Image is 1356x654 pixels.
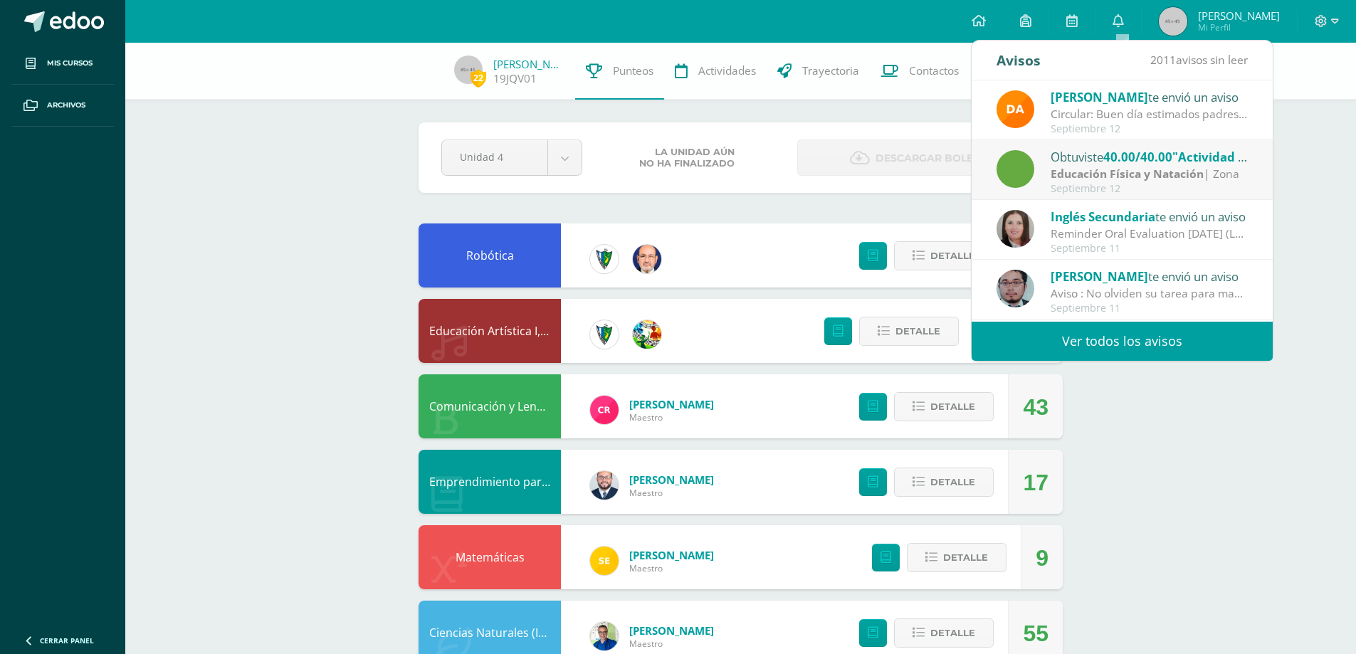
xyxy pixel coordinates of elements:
img: 5fac68162d5e1b6fbd390a6ac50e103d.png [997,270,1034,307]
span: Mis cursos [47,58,93,69]
button: Detalle [894,468,994,497]
span: Archivos [47,100,85,111]
span: Descargar boleta [876,141,987,176]
span: Detalle [895,318,940,344]
img: 45x45 [1159,7,1187,36]
span: Detalle [930,243,975,269]
span: Detalle [930,394,975,420]
img: 159e24a6ecedfdf8f489544946a573f0.png [633,320,661,349]
div: Comunicación y Lenguaje, Idioma Español [419,374,561,438]
span: 40.00/40.00 [1103,149,1172,165]
span: "Actividad #5" [1172,149,1258,165]
div: | Zona [1051,166,1249,182]
span: Unidad 4 [460,140,530,174]
span: Maestro [629,562,714,574]
span: Maestro [629,411,714,423]
div: Septiembre 11 [1051,302,1249,315]
button: Detalle [894,241,994,270]
img: 6b7a2a75a6c7e6282b1a1fdce061224c.png [633,245,661,273]
div: 17 [1023,450,1048,515]
span: 22 [471,69,486,87]
img: 03c2987289e60ca238394da5f82a525a.png [590,547,619,575]
span: Cerrar panel [40,635,94,645]
span: Inglés Secundaria [1051,209,1155,225]
div: Emprendimiento para la Productividad [419,450,561,514]
span: Contactos [909,63,959,78]
div: Avisos [997,41,1041,80]
span: [PERSON_NAME] [1198,9,1280,23]
div: te envió un aviso [1051,88,1249,106]
button: Detalle [907,543,1007,572]
img: f9d34ca01e392badc01b6cd8c48cabbd.png [997,90,1034,128]
a: Actividades [664,43,767,100]
span: La unidad aún no ha finalizado [639,147,735,169]
div: Robótica [419,223,561,288]
div: Septiembre 12 [1051,183,1249,195]
div: Septiembre 12 [1051,123,1249,135]
span: Mi Perfil [1198,21,1280,33]
div: Educación Artística I, Música y Danza [419,299,561,363]
img: 9f174a157161b4ddbe12118a61fed988.png [590,320,619,349]
span: [PERSON_NAME] [629,623,714,638]
span: Detalle [943,544,988,571]
div: Aviso : No olviden su tarea para mañana Traer otro formato para trabajar [1051,285,1249,302]
span: Maestro [629,487,714,499]
img: 692ded2a22070436d299c26f70cfa591.png [590,622,619,650]
span: Actividades [698,63,756,78]
span: Detalle [930,469,975,495]
div: 43 [1023,375,1048,439]
img: eaa624bfc361f5d4e8a554d75d1a3cf6.png [590,471,619,500]
a: Archivos [11,85,114,127]
span: avisos sin leer [1150,52,1248,68]
span: [PERSON_NAME] [1051,268,1148,285]
button: Detalle [894,392,994,421]
img: 45x45 [454,56,483,84]
span: [PERSON_NAME] [629,548,714,562]
a: Ver todos los avisos [972,322,1273,361]
button: Detalle [894,618,994,648]
div: Obtuviste en [1051,147,1249,166]
img: 8af0450cf43d44e38c4a1497329761f3.png [997,210,1034,248]
span: Maestro [629,638,714,650]
span: [PERSON_NAME] [1051,89,1148,105]
img: 9f174a157161b4ddbe12118a61fed988.png [590,245,619,273]
div: Matemáticas [419,525,561,589]
span: [PERSON_NAME] [629,397,714,411]
div: 9 [1036,526,1048,590]
span: Detalle [930,620,975,646]
img: ab28fb4d7ed199cf7a34bbef56a79c5b.png [590,396,619,424]
a: Mis cursos [11,43,114,85]
a: Punteos [575,43,664,100]
span: Punteos [613,63,653,78]
strong: Educación Física y Natación [1051,166,1204,181]
div: te envió un aviso [1051,267,1249,285]
a: [PERSON_NAME] [493,57,564,71]
div: te envió un aviso [1051,207,1249,226]
div: Septiembre 11 [1051,243,1249,255]
button: Detalle [859,317,959,346]
a: Contactos [870,43,969,100]
span: 2011 [1150,52,1176,68]
a: Unidad 4 [442,140,582,175]
div: Circular: Buen día estimados padres de familia, por este medio les envío un cordial saludo. El mo... [1051,106,1249,122]
span: [PERSON_NAME] [629,473,714,487]
a: Trayectoria [767,43,870,100]
a: 19JQV01 [493,71,537,86]
span: Trayectoria [802,63,859,78]
div: Reminder Oral Evaluation Sept 19th (L3 Miss Mary): Hi guys! I remind you to work on your project ... [1051,226,1249,242]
